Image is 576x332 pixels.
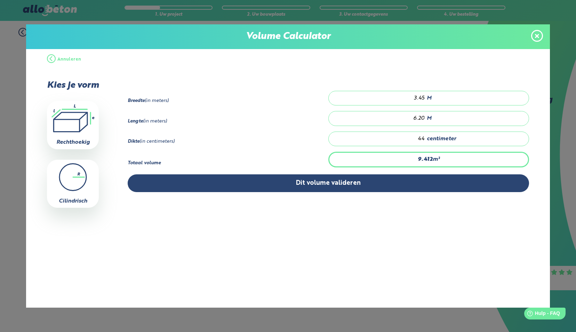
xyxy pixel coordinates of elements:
[128,98,145,103] strong: Breedte
[418,157,433,162] strong: 9.412
[59,198,87,204] label: Cilindrisch
[336,95,425,102] input: 0
[336,135,425,142] input: 0
[128,119,143,124] strong: Lengte
[128,174,529,192] button: Dit volume valideren
[56,140,90,145] label: Rechthoekig
[128,119,167,124] font: (in meters)
[514,305,568,324] iframe: Help widget launcher
[47,49,81,70] button: Annuleren
[128,139,139,144] strong: Dikte
[128,98,169,103] font: (in meters)
[47,80,99,90] p: Kies je vorm
[427,95,432,101] span: M
[427,115,432,121] span: M
[33,31,543,42] p: Volume Calculator
[128,161,161,165] strong: Totaal volume
[336,115,425,122] input: 0
[128,139,175,144] font: (in centimeters)
[433,157,440,162] font: m³
[427,136,456,142] span: centimeter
